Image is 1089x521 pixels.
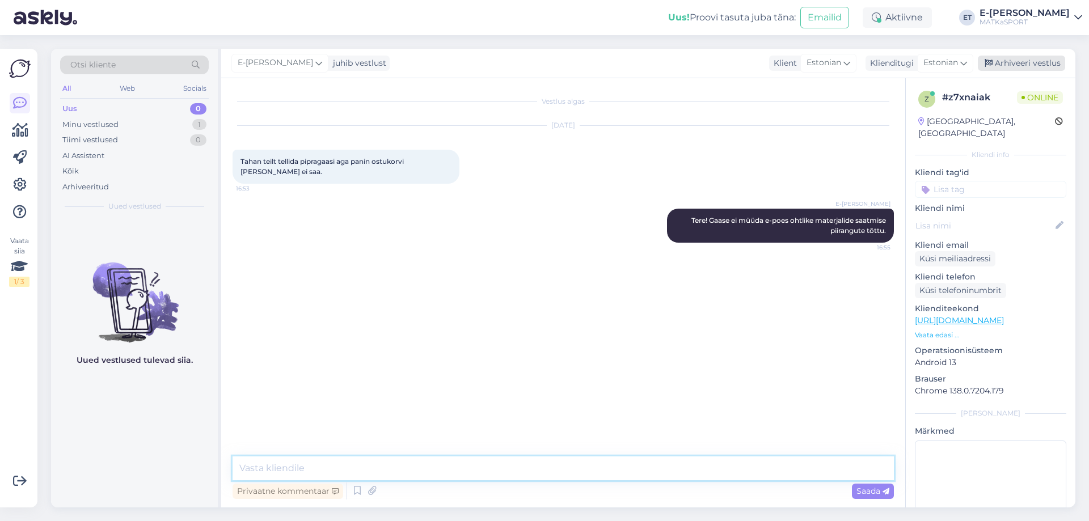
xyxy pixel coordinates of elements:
[915,283,1006,298] div: Küsi telefoninumbrit
[62,166,79,177] div: Kõik
[328,57,386,69] div: juhib vestlust
[978,56,1065,71] div: Arhiveeri vestlus
[980,18,1070,27] div: MATKaSPORT
[915,385,1066,397] p: Chrome 138.0.7204.179
[691,216,888,235] span: Tere! Gaase ei müüda e-poes ohtlike materjalide saatmise piirangute tõttu.
[190,103,206,115] div: 0
[233,96,894,107] div: Vestlus algas
[192,119,206,130] div: 1
[240,157,406,176] span: Tahan teilt tellida pipragaasi aga panin ostukorvi [PERSON_NAME] ei saa.
[915,357,1066,368] p: Android 13
[62,103,77,115] div: Uus
[835,200,890,208] span: E-[PERSON_NAME]
[915,373,1066,385] p: Brauser
[668,11,796,24] div: Proovi tasuta juba täna:
[9,277,29,287] div: 1 / 3
[807,57,841,69] span: Estonian
[915,271,1066,283] p: Kliendi telefon
[181,81,209,96] div: Socials
[959,10,975,26] div: ET
[915,345,1066,357] p: Operatsioonisüsteem
[62,181,109,193] div: Arhiveeritud
[1017,91,1063,104] span: Online
[915,219,1053,232] input: Lisa nimi
[62,150,104,162] div: AI Assistent
[233,484,343,499] div: Privaatne kommentaar
[236,184,278,193] span: 16:53
[980,9,1070,18] div: E-[PERSON_NAME]
[918,116,1055,139] div: [GEOGRAPHIC_DATA], [GEOGRAPHIC_DATA]
[238,57,313,69] span: E-[PERSON_NAME]
[77,354,193,366] p: Uued vestlused tulevad siia.
[915,425,1066,437] p: Märkmed
[915,167,1066,179] p: Kliendi tag'id
[233,120,894,130] div: [DATE]
[60,81,73,96] div: All
[62,134,118,146] div: Tiimi vestlused
[915,315,1004,325] a: [URL][DOMAIN_NAME]
[915,303,1066,315] p: Klienditeekond
[915,330,1066,340] p: Vaata edasi ...
[915,251,995,266] div: Küsi meiliaadressi
[848,243,890,252] span: 16:55
[863,7,932,28] div: Aktiivne
[62,119,119,130] div: Minu vestlused
[108,201,161,211] span: Uued vestlused
[980,9,1082,27] a: E-[PERSON_NAME]MATKaSPORT
[769,57,797,69] div: Klient
[190,134,206,146] div: 0
[9,58,31,79] img: Askly Logo
[70,59,116,71] span: Otsi kliente
[925,95,929,103] span: z
[923,57,958,69] span: Estonian
[117,81,137,96] div: Web
[800,7,849,28] button: Emailid
[915,150,1066,160] div: Kliendi info
[668,12,690,23] b: Uus!
[866,57,914,69] div: Klienditugi
[915,181,1066,198] input: Lisa tag
[51,242,218,344] img: No chats
[856,486,889,496] span: Saada
[942,91,1017,104] div: # z7xnaiak
[915,202,1066,214] p: Kliendi nimi
[915,239,1066,251] p: Kliendi email
[9,236,29,287] div: Vaata siia
[915,408,1066,418] div: [PERSON_NAME]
